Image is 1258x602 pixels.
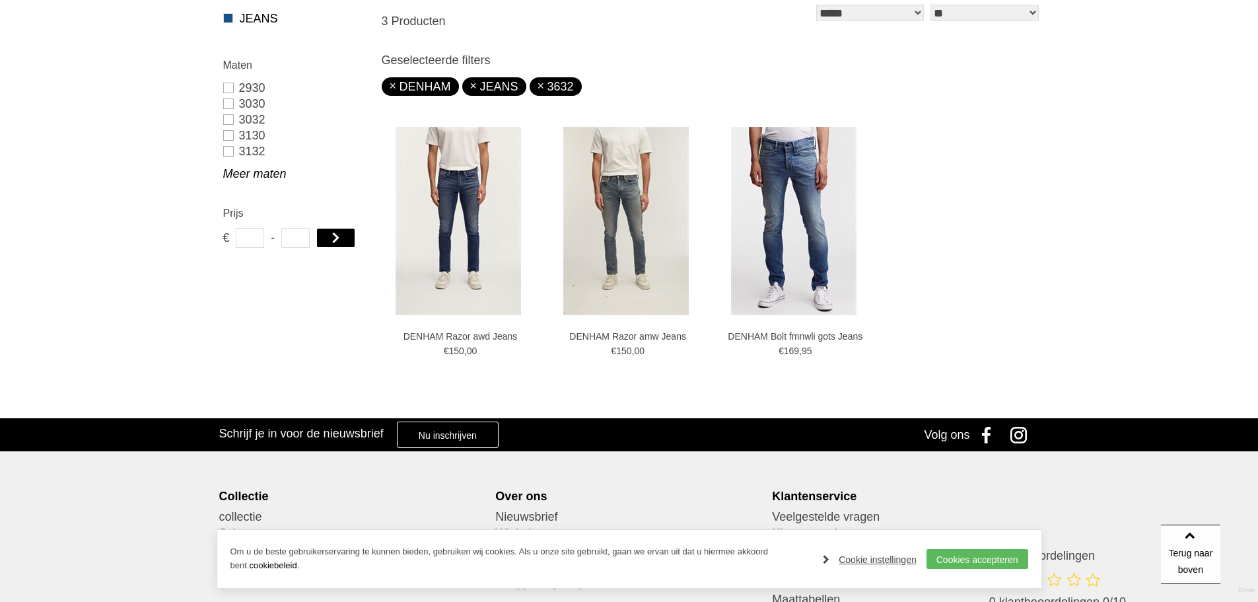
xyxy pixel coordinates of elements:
h2: Maten [223,57,365,73]
span: 169 [784,346,799,356]
h2: Prijs [223,205,365,221]
a: Nu inschrijven [397,422,499,448]
div: Klantenservice [772,489,1039,504]
span: 00 [467,346,477,356]
div: Collectie [219,489,486,504]
a: Winkel [495,525,762,542]
a: DENHAM Razor awd Jeans [388,330,533,342]
a: DENHAM [390,80,451,93]
span: , [464,346,467,356]
img: DENHAM Razor awd Jeans [396,127,521,315]
a: collectie [219,509,486,525]
img: DENHAM Razor amw Jeans [563,127,689,315]
a: 3132 [223,143,365,159]
span: , [799,346,802,356]
div: Over ons [495,489,762,504]
span: € [779,346,784,356]
a: DENHAM Razor amw Jeans [555,330,701,342]
span: 00 [634,346,645,356]
a: Instagram [1006,418,1039,451]
span: - [271,228,275,248]
span: 95 [802,346,812,356]
a: Nieuwsbrief [495,509,762,525]
a: Facebook [973,418,1006,451]
a: Klantenservice [772,525,1039,542]
a: JEANS [223,10,365,27]
div: Volg ons [924,418,969,451]
a: 3032 [223,112,365,128]
a: Terug naar boven [1161,525,1220,584]
h3: Schrijf je in voor de nieuwsbrief [219,426,384,441]
p: Om u de beste gebruikerservaring te kunnen bieden, gebruiken wij cookies. Als u onze site gebruik... [230,545,810,573]
img: DENHAM Bolt fmnwli gots Jeans [731,127,856,315]
a: 3130 [223,128,365,143]
a: Cookies accepteren [926,549,1028,569]
span: € [444,346,449,356]
a: Veelgestelde vragen [772,509,1039,525]
a: cookiebeleid [249,560,297,570]
a: JEANS [470,80,518,93]
span: € [611,346,616,356]
h3: Geselecteerde filters [382,53,1042,67]
a: Cookie instellingen [823,550,917,570]
span: 150 [616,346,631,356]
a: 3632 [538,80,574,93]
a: Schoenen [219,525,486,542]
span: , [631,346,634,356]
a: 3030 [223,96,365,112]
span: € [223,228,229,248]
span: 150 [448,346,464,356]
a: DENHAM Bolt fmnwli gots Jeans [722,330,868,342]
a: Divide [1238,582,1255,599]
a: Meer maten [223,166,365,182]
a: 2930 [223,80,365,96]
span: 3 Producten [382,15,446,28]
